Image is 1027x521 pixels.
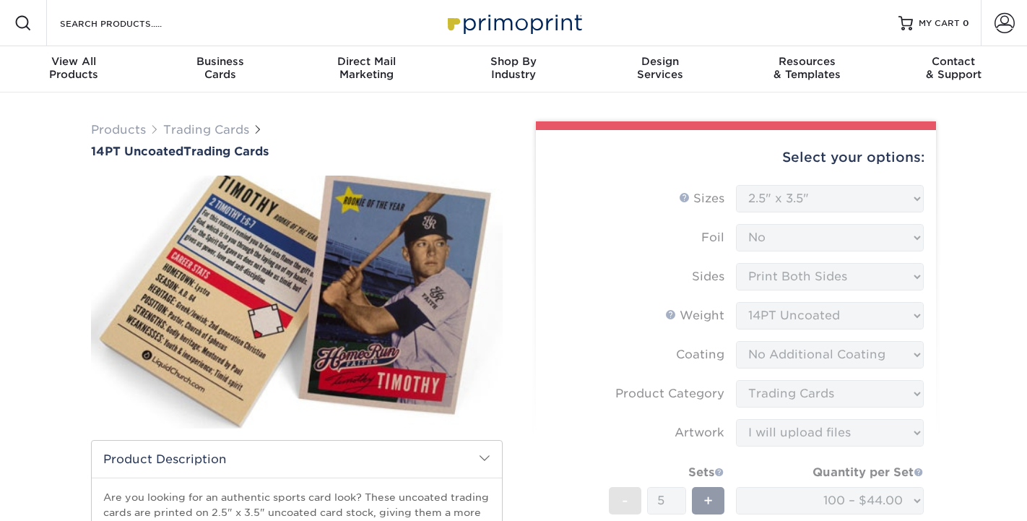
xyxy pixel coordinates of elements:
[440,46,586,92] a: Shop ByIndustry
[547,130,924,185] div: Select your options:
[91,123,146,137] a: Products
[163,123,249,137] a: Trading Cards
[92,441,502,478] h2: Product Description
[147,55,293,81] div: Cards
[880,55,1027,81] div: & Support
[441,7,586,38] img: Primoprint
[587,55,734,81] div: Services
[147,46,293,92] a: BusinessCards
[91,160,503,444] img: 14PT Uncoated 01
[91,145,183,158] span: 14PT Uncoated
[587,55,734,68] span: Design
[978,472,1013,507] iframe: Intercom live chat
[440,55,586,81] div: Industry
[4,477,123,516] iframe: Google Customer Reviews
[91,145,503,158] a: 14PT UncoatedTrading Cards
[880,55,1027,68] span: Contact
[91,145,503,158] h1: Trading Cards
[440,55,586,68] span: Shop By
[293,55,440,81] div: Marketing
[734,55,880,68] span: Resources
[293,46,440,92] a: Direct MailMarketing
[147,55,293,68] span: Business
[293,55,440,68] span: Direct Mail
[919,17,960,30] span: MY CART
[587,46,734,92] a: DesignServices
[734,46,880,92] a: Resources& Templates
[734,55,880,81] div: & Templates
[963,18,969,28] span: 0
[880,46,1027,92] a: Contact& Support
[58,14,199,32] input: SEARCH PRODUCTS.....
